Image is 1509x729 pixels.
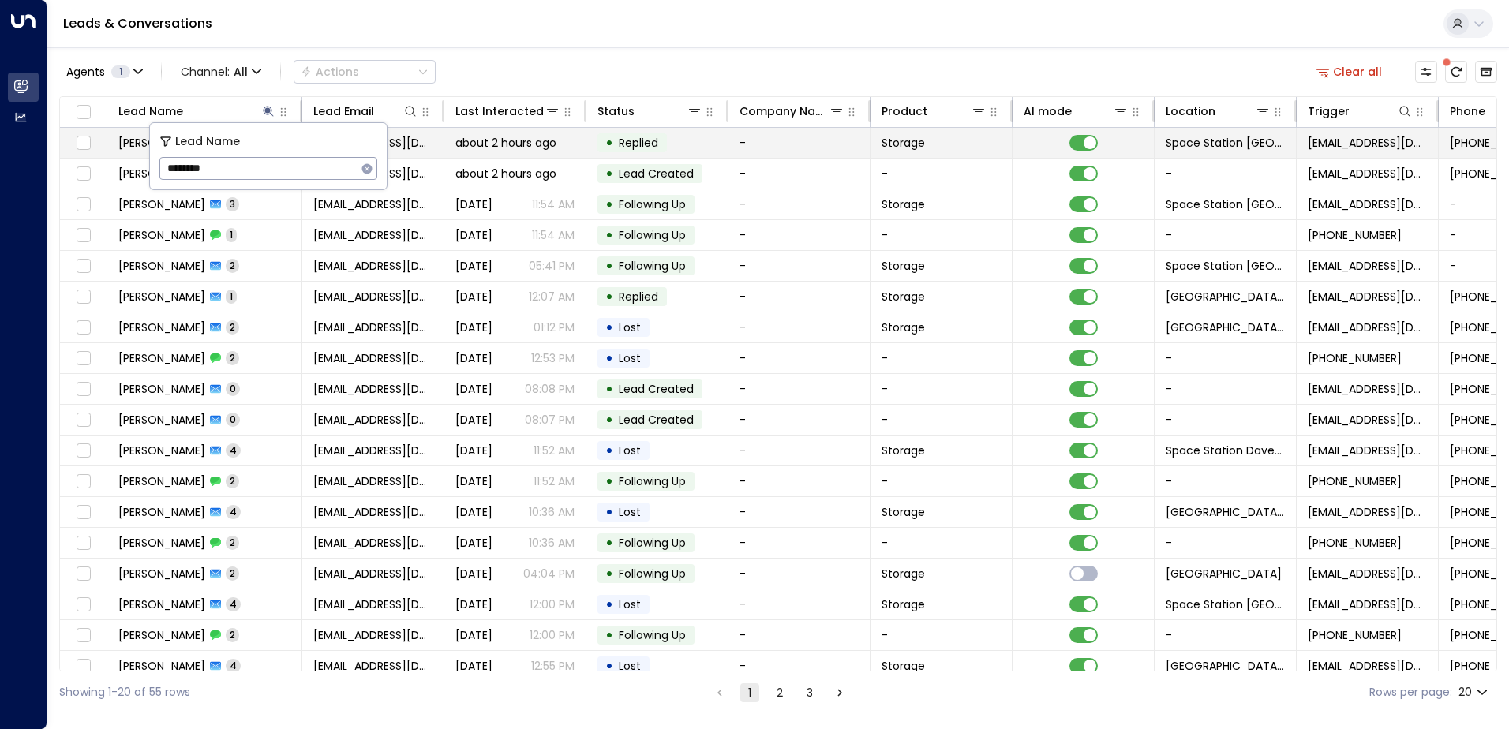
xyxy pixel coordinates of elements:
[226,413,240,426] span: 0
[455,227,492,243] span: Aug 28, 2025
[73,195,93,215] span: Toggle select row
[118,535,205,551] span: Scarlet Phillips
[118,473,205,489] span: Carl Spencer
[59,684,190,701] div: Showing 1-20 of 55 rows
[728,589,871,619] td: -
[605,129,613,156] div: •
[455,443,492,458] span: Aug 29, 2025
[1166,504,1285,520] span: Space Station Kilburn
[728,559,871,589] td: -
[313,596,432,612] span: carllewis0906@gmail.com
[728,405,871,435] td: -
[234,65,248,78] span: All
[226,290,237,303] span: 1
[597,102,702,121] div: Status
[740,102,844,121] div: Company Name
[118,596,205,612] span: Carl Lewis
[605,252,613,279] div: •
[1308,443,1427,458] span: leads@space-station.co.uk
[728,466,871,496] td: -
[455,102,560,121] div: Last Interacted
[882,102,987,121] div: Product
[313,627,432,643] span: carllewis0906@gmail.com
[1310,61,1389,83] button: Clear all
[800,683,819,702] button: Go to page 3
[313,227,432,243] span: Carltaur@gmail.com
[118,227,205,243] span: Carl Beach
[73,103,93,122] span: Toggle select all
[73,287,93,307] span: Toggle select row
[1155,159,1297,189] td: -
[740,102,829,121] div: Company Name
[728,220,871,250] td: -
[118,196,205,212] span: Carl Beach
[118,412,205,428] span: Carlos Lopez
[313,535,432,551] span: scar_let_phillips@hotmail.co.uk
[1308,227,1402,243] span: +447976634965
[882,102,927,121] div: Product
[73,256,93,276] span: Toggle select row
[728,189,871,219] td: -
[605,160,613,187] div: •
[523,566,575,581] p: 04:04 PM
[1308,658,1427,674] span: leads@space-station.co.uk
[619,350,641,366] span: Lost
[882,443,925,458] span: Storage
[1155,528,1297,558] td: -
[73,164,93,184] span: Toggle select row
[619,443,641,458] span: Lost
[728,251,871,281] td: -
[1166,443,1285,458] span: Space Station Daventry
[1308,535,1402,551] span: +447971815630
[226,474,239,488] span: 2
[73,564,93,584] span: Toggle select row
[1155,620,1297,650] td: -
[1308,102,1350,121] div: Trigger
[313,102,418,121] div: Lead Email
[619,658,641,674] span: Lost
[455,135,556,151] span: about 2 hours ago
[619,504,641,520] span: Lost
[605,622,613,649] div: •
[118,443,205,458] span: Carl Spencer
[455,535,492,551] span: Aug 24, 2025
[226,628,239,641] span: 2
[1450,102,1485,121] div: Phone
[455,658,492,674] span: Aug 23, 2025
[619,627,686,643] span: Following Up
[301,65,359,79] div: Actions
[530,627,575,643] p: 12:00 PM
[728,282,871,312] td: -
[619,381,694,397] span: Lead Created
[226,197,239,211] span: 3
[313,258,432,274] span: Carltaur@gmail.com
[605,345,613,372] div: •
[882,258,925,274] span: Storage
[531,350,575,366] p: 12:53 PM
[118,258,205,274] span: Carl Beach
[728,620,871,650] td: -
[882,289,925,305] span: Storage
[1308,350,1402,366] span: +447432044331
[605,529,613,556] div: •
[1308,627,1402,643] span: +447777888555
[174,61,268,83] span: Channel:
[619,566,686,581] span: Following Up
[882,504,925,520] span: Storage
[532,196,575,212] p: 11:54 AM
[455,381,492,397] span: Aug 17, 2025
[118,320,205,335] span: Carlos Lopez
[226,597,241,611] span: 4
[294,60,436,84] button: Actions
[455,627,492,643] span: Aug 23, 2025
[728,343,871,373] td: -
[455,566,492,581] span: Aug 27, 2025
[226,351,239,364] span: 2
[313,658,432,674] span: cards@zable.co.uk
[73,133,93,153] span: Toggle select row
[118,289,205,305] span: Scarlett Dixon
[728,374,871,404] td: -
[871,405,1013,435] td: -
[313,196,432,212] span: Carltaur@gmail.com
[529,289,575,305] p: 12:07 AM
